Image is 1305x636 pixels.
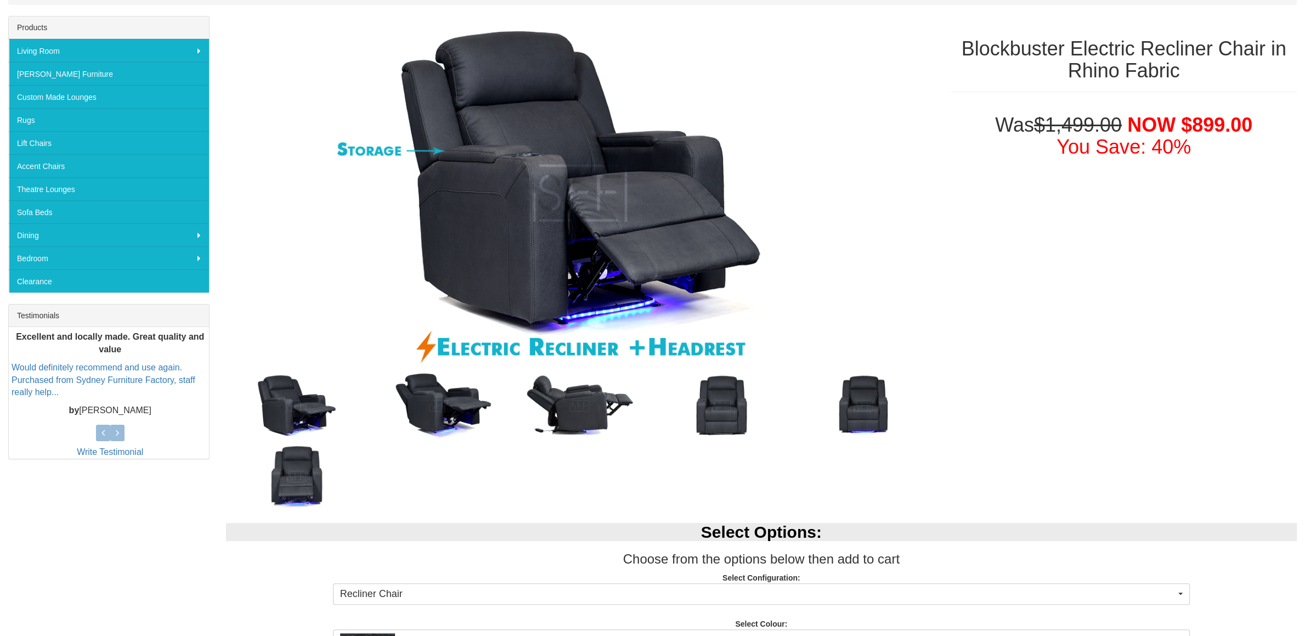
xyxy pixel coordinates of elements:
[9,269,209,292] a: Clearance
[333,583,1190,605] button: Recliner Chair
[9,246,209,269] a: Bedroom
[226,552,1297,566] h3: Choose from the options below then add to cart
[69,406,80,415] b: by
[1034,114,1122,136] del: $1,499.00
[9,39,209,62] a: Living Room
[12,362,195,397] a: Would definitely recommend and use again. Purchased from Sydney Furniture Factory, staff really h...
[9,16,209,39] div: Products
[722,573,800,582] strong: Select Configuration:
[9,177,209,200] a: Theatre Lounges
[1057,136,1191,158] font: You Save: 40%
[701,523,822,541] b: Select Options:
[951,114,1297,157] h1: Was
[9,62,209,85] a: [PERSON_NAME] Furniture
[340,587,1176,601] span: Recliner Chair
[77,447,143,457] a: Write Testimonial
[1127,114,1252,136] span: NOW $899.00
[9,154,209,177] a: Accent Chairs
[9,85,209,108] a: Custom Made Lounges
[16,331,204,353] b: Excellent and locally made. Great quality and value
[951,38,1297,81] h1: Blockbuster Electric Recliner Chair in Rhino Fabric
[12,404,209,417] p: [PERSON_NAME]
[9,223,209,246] a: Dining
[9,200,209,223] a: Sofa Beds
[9,131,209,154] a: Lift Chairs
[9,108,209,131] a: Rugs
[9,305,209,327] div: Testimonials
[735,620,787,628] strong: Select Colour:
